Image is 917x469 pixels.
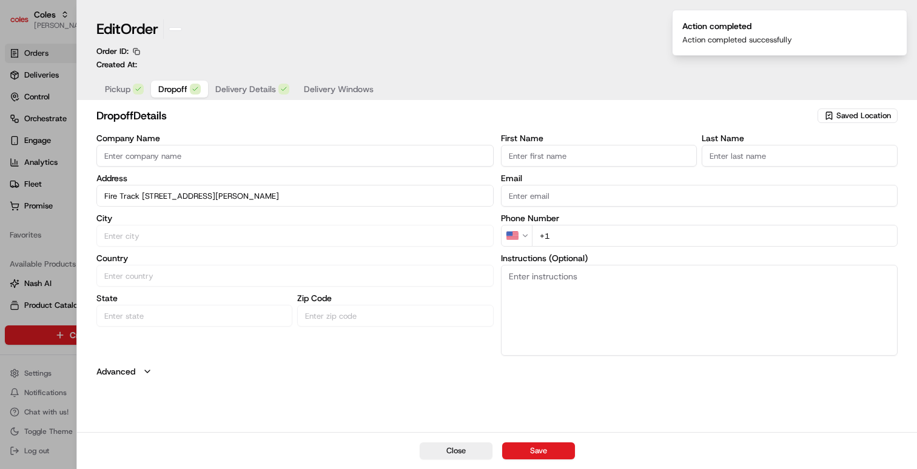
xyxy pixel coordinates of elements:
p: Order ID: [96,46,129,57]
span: Pylon [121,268,147,277]
input: Enter phone number [532,225,898,247]
button: Close [420,442,492,459]
span: • [101,188,105,198]
button: Save [502,442,575,459]
input: Enter country [96,265,494,287]
span: Saved Location [836,110,891,121]
img: 1756434665150-4e636765-6d04-44f2-b13a-1d7bbed723a0 [25,116,47,138]
span: API Documentation [115,238,195,250]
span: Knowledge Base [24,238,93,250]
input: Got a question? Start typing here... [32,78,218,91]
button: Advanced [96,365,898,378]
span: [DATE] [107,188,132,198]
a: Powered byPylon [86,267,147,277]
img: 1736555255976-a54dd68f-1ca7-489b-9aae-adbdc363a1c4 [24,188,34,198]
input: Enter company name [96,145,494,167]
div: Start new chat [55,116,199,128]
label: Email [501,174,898,182]
a: 💻API Documentation [98,233,200,255]
img: Nash [12,12,36,36]
label: Instructions (Optional) [501,254,898,262]
label: Zip Code [297,294,493,302]
input: Enter zip code [297,305,493,327]
h2: dropoff Details [96,107,815,124]
div: Past conversations [12,158,81,167]
label: State [96,294,292,302]
p: Created At: [96,59,137,70]
span: Order [121,19,158,39]
div: 💻 [102,239,112,249]
div: We're available if you need us! [55,128,167,138]
label: Last Name [702,134,898,142]
span: Delivery Details [215,83,276,95]
h1: Edit [96,19,158,39]
span: Pickup [105,83,130,95]
button: Start new chat [206,119,221,134]
span: [PERSON_NAME] [38,188,98,198]
label: Address [96,174,494,182]
img: Joseph V. [12,176,32,196]
input: Enter email [501,185,898,207]
button: See all [188,155,221,170]
label: Country [96,254,494,262]
input: Enter state [96,305,292,327]
img: 1736555255976-a54dd68f-1ca7-489b-9aae-adbdc363a1c4 [12,116,34,138]
input: Enter address [96,185,494,207]
label: Advanced [96,365,135,378]
label: First Name [501,134,697,142]
label: City [96,214,494,222]
a: 📗Knowledge Base [7,233,98,255]
span: Delivery Windows [304,83,374,95]
input: Enter city [96,225,494,247]
label: Phone Number [501,214,898,222]
input: Enter last name [702,145,898,167]
div: 📗 [12,239,22,249]
button: Saved Location [818,107,898,124]
label: Company Name [96,134,494,142]
span: Dropoff [158,83,187,95]
p: Welcome 👋 [12,48,221,68]
input: Enter first name [501,145,697,167]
